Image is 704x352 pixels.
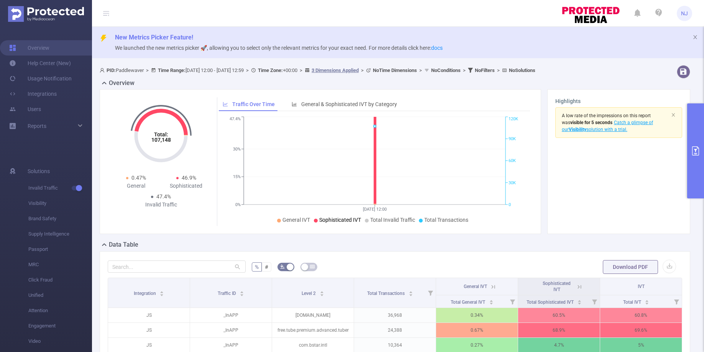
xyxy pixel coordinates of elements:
span: Click Fraud [28,272,92,288]
b: Time Zone: [258,67,283,73]
tspan: 0% [235,202,241,207]
i: icon: caret-up [240,290,244,292]
b: No Conditions [431,67,461,73]
div: Sort [409,290,413,295]
span: We launched the new metrics picker 🚀, allowing you to select only the relevant metrics for your e... [115,45,443,51]
div: Sort [645,299,649,303]
a: docs [431,45,443,51]
div: Sort [159,290,164,295]
p: 0.34% [436,308,518,323]
a: Users [9,102,41,117]
div: Sort [240,290,244,295]
span: Traffic ID [218,291,237,296]
span: Supply Intelligence [28,226,92,242]
p: _InAPP [190,308,272,323]
tspan: 0 [509,202,511,207]
span: Total General IVT [451,300,486,305]
i: Filter menu [671,295,682,308]
span: Video [28,334,92,349]
i: icon: caret-down [320,293,324,295]
i: icon: caret-up [489,299,493,301]
i: icon: caret-down [240,293,244,295]
span: Solutions [28,164,50,179]
button: icon: close [671,111,676,119]
span: General & Sophisticated IVT by Category [301,101,397,107]
tspan: 47.4% [230,117,241,122]
span: Brand Safety [28,211,92,226]
span: Integration [134,291,157,296]
span: > [461,67,468,73]
div: Invalid Traffic [136,201,186,209]
b: PID: [107,67,116,73]
i: icon: caret-up [409,290,413,292]
i: Filter menu [589,295,600,308]
a: Help Center (New) [9,56,71,71]
tspan: 15% [233,175,241,180]
span: NJ [681,6,688,21]
i: icon: caret-down [409,293,413,295]
i: icon: caret-down [489,301,493,304]
button: icon: close [693,33,698,41]
span: Paddlewaver [DATE] 12:00 - [DATE] 12:59 +00:00 [100,67,535,73]
span: Unified [28,288,92,303]
span: Passport [28,242,92,257]
b: Time Range: [158,67,185,73]
i: icon: caret-up [160,290,164,292]
span: General IVT [282,217,310,223]
p: 0.67% [436,323,518,337]
p: _InAPP [190,323,272,337]
span: 46.9% [182,175,196,181]
span: Level 2 [302,291,317,296]
i: icon: bg-colors [280,264,285,269]
p: 60.5% [518,308,600,323]
span: Engagement [28,318,92,334]
tspan: 107,148 [151,137,171,143]
p: 24,388 [354,323,436,337]
h3: Highlights [555,97,682,105]
p: JS [108,308,190,323]
span: > [495,67,502,73]
h2: Overview [109,79,135,88]
span: was [562,120,612,125]
p: 68.9% [518,323,600,337]
i: icon: user [100,68,107,73]
i: icon: caret-down [645,301,649,304]
p: JS [108,323,190,337]
div: Sort [577,299,582,303]
span: MRC [28,257,92,272]
h2: Data Table [109,240,138,249]
div: General [111,182,161,190]
span: Traffic Over Time [232,101,275,107]
i: icon: caret-up [320,290,324,292]
i: icon: table [310,264,315,269]
tspan: Total: [154,131,168,138]
a: Overview [9,40,49,56]
i: Filter menu [425,278,436,308]
span: > [297,67,305,73]
button: Download PDF [603,260,658,274]
span: Invalid Traffic [28,180,92,196]
b: visible for 5 seconds [570,120,612,125]
b: No Filters [475,67,495,73]
span: Total Transactions [424,217,468,223]
span: Sophisticated IVT [319,217,361,223]
i: icon: caret-down [578,301,582,304]
i: icon: close [693,34,698,40]
b: Visibility [569,127,586,132]
i: icon: thunderbolt [100,34,107,42]
a: Integrations [9,86,57,102]
span: 0.47% [131,175,146,181]
i: icon: caret-down [160,293,164,295]
tspan: [DATE] 12:00 [363,207,387,212]
span: Sophisticated IVT [543,281,571,292]
span: Total Transactions [367,291,406,296]
tspan: 120K [509,117,518,122]
i: icon: line-chart [223,102,228,107]
p: 36,968 [354,308,436,323]
a: Reports [28,118,46,134]
span: New Metrics Picker Feature! [115,34,193,41]
u: 3 Dimensions Applied [312,67,359,73]
tspan: 30% [233,147,241,152]
span: > [244,67,251,73]
b: No Solutions [509,67,535,73]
